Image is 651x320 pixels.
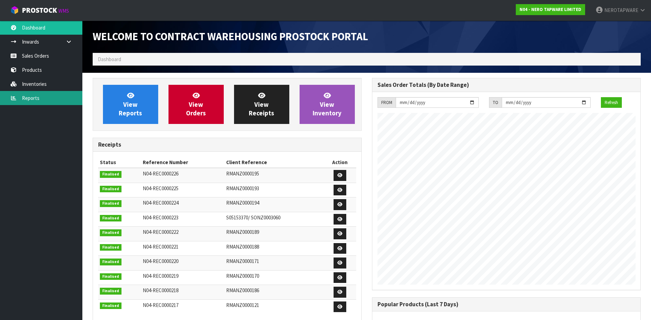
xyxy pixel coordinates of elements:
[100,229,121,236] span: Finalised
[377,301,636,308] h3: Popular Products (Last 7 Days)
[143,243,178,250] span: N04-REC0000221
[143,229,178,235] span: N04-REC0000222
[226,243,259,250] span: RMANZ0000188
[100,244,121,251] span: Finalised
[226,229,259,235] span: RMANZ0000189
[119,91,142,117] span: View Reports
[100,288,121,295] span: Finalised
[98,56,121,62] span: Dashboard
[58,8,69,14] small: WMS
[601,97,622,108] button: Refresh
[100,259,121,265] span: Finalised
[143,258,178,264] span: N04-REC0000220
[143,214,178,221] span: N04-REC0000223
[377,82,636,88] h3: Sales Order Totals (By Date Range)
[324,157,356,168] th: Action
[103,85,158,124] a: ViewReports
[224,157,324,168] th: Client Reference
[22,6,57,15] span: ProStock
[100,200,121,207] span: Finalised
[143,199,178,206] span: N04-REC0000224
[141,157,225,168] th: Reference Number
[226,185,259,192] span: RMANZ0000193
[313,91,341,117] span: View Inventory
[143,302,178,308] span: N04-REC0000217
[143,287,178,294] span: N04-REC0000218
[100,171,121,178] span: Finalised
[143,185,178,192] span: N04-REC0000225
[100,302,121,309] span: Finalised
[226,273,259,279] span: RMANZ0000170
[100,215,121,222] span: Finalised
[143,170,178,177] span: N04-REC0000226
[93,30,368,43] span: Welcome to Contract Warehousing ProStock Portal
[186,91,206,117] span: View Orders
[98,157,141,168] th: Status
[100,273,121,280] span: Finalised
[143,273,178,279] span: N04-REC0000219
[234,85,289,124] a: ViewReceipts
[226,214,280,221] span: S05153370/ SONZ0003060
[377,97,396,108] div: FROM
[100,186,121,193] span: Finalised
[489,97,502,108] div: TO
[300,85,355,124] a: ViewInventory
[226,287,259,294] span: RMANZ0000186
[520,7,581,12] strong: N04 - NERO TAPWARE LIMITED
[249,91,274,117] span: View Receipts
[98,141,356,148] h3: Receipts
[226,199,259,206] span: RMANZ0000194
[10,6,19,14] img: cube-alt.png
[168,85,224,124] a: ViewOrders
[226,258,259,264] span: RMANZ0000171
[226,170,259,177] span: RMANZ0000195
[604,7,638,13] span: NEROTAPWARE
[226,302,259,308] span: RMANZ0000121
